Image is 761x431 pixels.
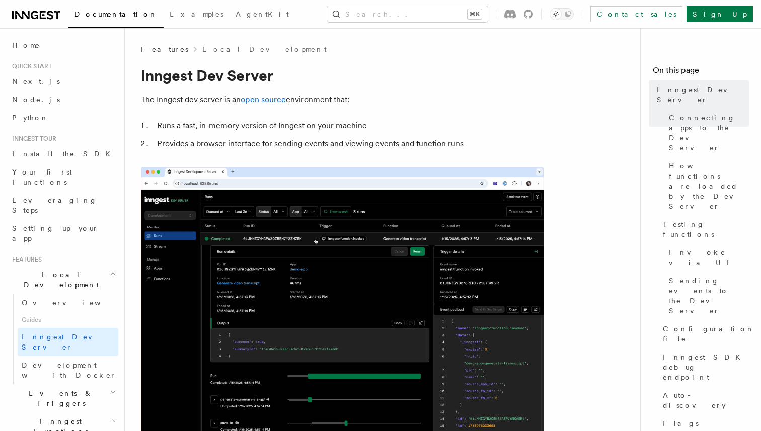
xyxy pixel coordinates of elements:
span: Development with Docker [22,361,116,379]
span: Examples [170,10,223,18]
a: Your first Functions [8,163,118,191]
span: Inngest tour [8,135,56,143]
span: Guides [18,312,118,328]
a: Connecting apps to the Dev Server [665,109,749,157]
span: Documentation [74,10,158,18]
span: Next.js [12,77,60,85]
a: Inngest Dev Server [653,80,749,109]
span: Setting up your app [12,224,99,242]
li: Runs a fast, in-memory version of Inngest on your machine [154,119,544,133]
a: Leveraging Steps [8,191,118,219]
span: Leveraging Steps [12,196,97,214]
span: Connecting apps to the Dev Server [669,113,749,153]
span: Quick start [8,62,52,70]
span: Local Development [8,270,110,290]
span: Flags [663,418,699,428]
span: Events & Triggers [8,388,110,408]
a: Development with Docker [18,356,118,384]
a: Auto-discovery [659,386,749,414]
span: Node.js [12,96,60,104]
a: Local Development [202,44,327,54]
span: AgentKit [236,10,289,18]
a: Invoke via UI [665,243,749,272]
span: Inngest Dev Server [22,333,108,351]
a: Overview [18,294,118,312]
a: Sign Up [687,6,753,22]
span: Invoke via UI [669,247,749,268]
a: Python [8,109,118,127]
span: Your first Functions [12,168,72,186]
a: Contact sales [590,6,682,22]
span: Python [12,114,49,122]
button: Toggle dark mode [550,8,574,20]
a: Install the SDK [8,145,118,163]
a: Configuration file [659,320,749,348]
a: Sending events to the Dev Server [665,272,749,320]
button: Local Development [8,266,118,294]
span: Testing functions [663,219,749,239]
a: Setting up your app [8,219,118,247]
kbd: ⌘K [468,9,482,19]
li: Provides a browser interface for sending events and viewing events and function runs [154,137,544,151]
span: Configuration file [663,324,754,344]
a: Documentation [68,3,164,28]
a: Home [8,36,118,54]
span: How functions are loaded by the Dev Server [669,161,749,211]
span: Auto-discovery [663,390,749,410]
a: Inngest SDK debug endpoint [659,348,749,386]
a: AgentKit [230,3,295,27]
span: Features [8,255,42,264]
button: Search...⌘K [327,6,488,22]
span: Home [12,40,40,50]
a: Examples [164,3,230,27]
h4: On this page [653,64,749,80]
span: Inngest SDK debug endpoint [663,352,749,382]
a: Next.js [8,72,118,91]
span: Inngest Dev Server [657,84,749,105]
a: Inngest Dev Server [18,328,118,356]
a: Node.js [8,91,118,109]
a: open source [241,95,286,104]
div: Local Development [8,294,118,384]
a: Testing functions [659,215,749,243]
span: Sending events to the Dev Server [669,276,749,316]
a: How functions are loaded by the Dev Server [665,157,749,215]
span: Features [141,44,188,54]
button: Events & Triggers [8,384,118,412]
span: Overview [22,299,125,307]
h1: Inngest Dev Server [141,66,544,84]
p: The Inngest dev server is an environment that: [141,93,544,107]
span: Install the SDK [12,150,116,158]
